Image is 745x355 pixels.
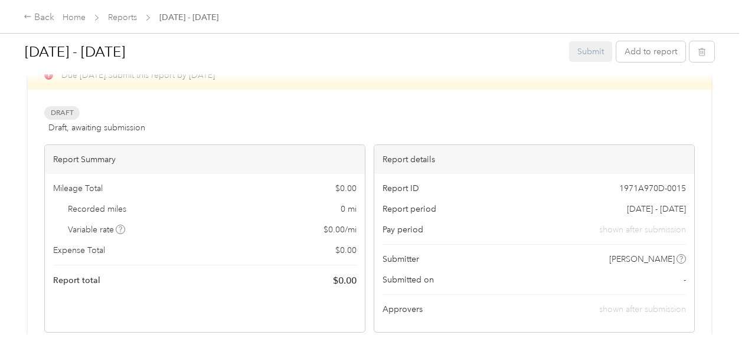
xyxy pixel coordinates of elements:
[24,11,54,25] div: Back
[619,182,686,195] span: 1971A970D-0015
[684,274,686,286] span: -
[383,303,423,315] span: Approvers
[324,223,357,236] span: $ 0.00 / mi
[609,253,675,265] span: [PERSON_NAME]
[341,203,357,215] span: 0 mi
[374,145,694,174] div: Report details
[679,289,745,355] iframe: Everlance-gr Chat Button Frame
[25,38,561,66] h1: Aug 1 - 31, 2025
[44,106,80,120] span: Draft
[335,244,357,257] span: $ 0.00
[599,223,686,236] span: shown after submission
[53,244,105,257] span: Expense Total
[383,203,436,215] span: Report period
[627,203,686,215] span: [DATE] - [DATE]
[45,145,365,174] div: Report Summary
[108,12,137,22] a: Reports
[53,182,103,195] span: Mileage Total
[383,182,419,195] span: Report ID
[599,304,686,314] span: shown after submission
[335,182,357,195] span: $ 0.00
[383,274,434,286] span: Submitted on
[383,253,419,265] span: Submitter
[68,203,126,215] span: Recorded miles
[53,274,100,287] span: Report total
[68,223,126,236] span: Variable rate
[383,223,423,236] span: Pay period
[48,121,145,134] span: Draft, awaiting submission
[159,11,218,24] span: [DATE] - [DATE]
[333,274,357,288] span: $ 0.00
[63,12,86,22] a: Home
[616,41,685,62] button: Add to report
